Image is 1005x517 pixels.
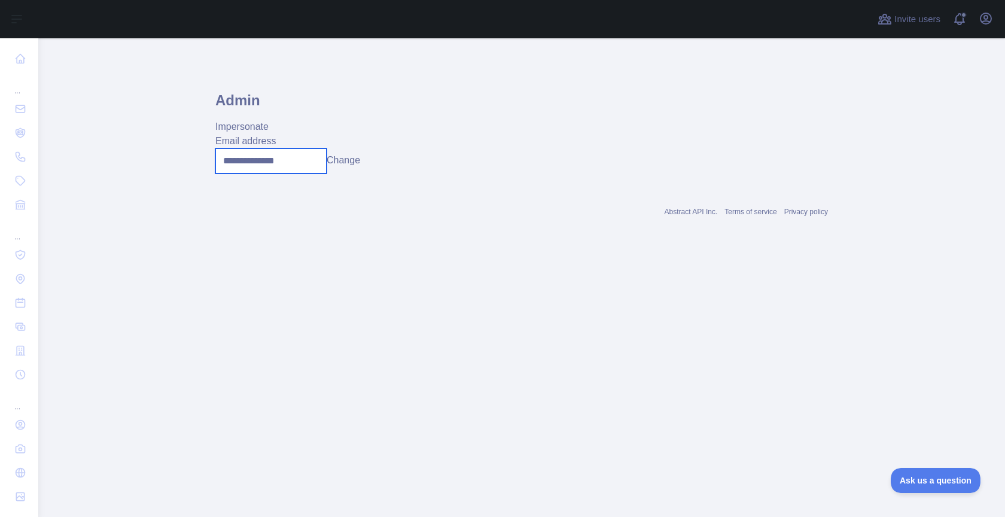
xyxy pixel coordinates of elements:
[894,13,940,26] span: Invite users
[724,208,776,216] a: Terms of service
[215,136,276,146] label: Email address
[215,120,828,134] div: Impersonate
[665,208,718,216] a: Abstract API Inc.
[891,468,981,493] iframe: Toggle Customer Support
[10,72,29,96] div: ...
[10,388,29,412] div: ...
[784,208,828,216] a: Privacy policy
[327,153,360,168] button: Change
[875,10,943,29] button: Invite users
[10,218,29,242] div: ...
[215,91,828,120] h1: Admin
